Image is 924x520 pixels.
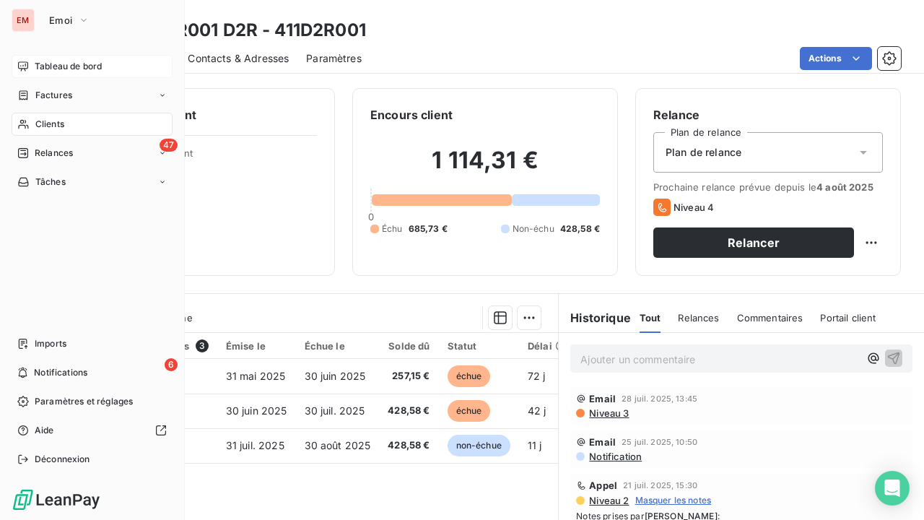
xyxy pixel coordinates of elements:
span: 31 mai 2025 [226,370,286,382]
span: 30 août 2025 [305,439,371,451]
span: Tout [640,312,661,324]
span: 25 juil. 2025, 10:50 [622,438,697,446]
span: Notification [588,451,642,462]
span: 0 [368,211,374,222]
span: 47 [160,139,178,152]
span: échue [448,365,491,387]
a: Paramètres et réglages [12,390,173,413]
span: 11 j [528,439,542,451]
span: Propriétés Client [116,147,317,168]
a: 47Relances [12,142,173,165]
span: Appel [589,480,617,491]
span: Commentaires [737,312,803,324]
div: Émise le [226,340,287,352]
span: 30 juin 2025 [305,370,366,382]
h6: Informations client [87,106,317,123]
span: 4 août 2025 [816,181,873,193]
span: Imports [35,337,66,350]
div: Délai [528,340,567,352]
span: 6 [165,358,178,371]
span: 428,58 € [388,404,430,418]
span: 21 juil. 2025, 15:30 [623,481,697,490]
h6: Encours client [370,106,453,123]
span: Prochaine relance prévue depuis le [653,181,883,193]
div: Solde dû [388,340,430,352]
span: échue [448,400,491,422]
span: Clients [35,118,64,131]
span: 428,58 € [388,438,430,453]
span: Email [589,393,616,404]
span: 31 juil. 2025 [226,439,284,451]
a: Clients [12,113,173,136]
h6: Historique [559,309,631,326]
span: Relances [35,147,73,160]
span: Contacts & Adresses [188,51,289,66]
span: Email [589,436,616,448]
span: Emoi [49,14,72,26]
span: Paramètres [306,51,362,66]
span: Niveau 4 [674,201,714,213]
span: 42 j [528,404,546,417]
span: Déconnexion [35,453,90,466]
span: non-échue [448,435,510,456]
span: Plan de relance [666,145,741,160]
a: Factures [12,84,173,107]
span: 3 [196,339,209,352]
span: Non-échu [513,222,554,235]
a: Imports [12,332,173,355]
div: EM [12,9,35,32]
span: Relances [678,312,719,324]
button: Relancer [653,227,854,258]
span: Tableau de bord [35,60,102,73]
span: 72 j [528,370,546,382]
span: 30 juin 2025 [226,404,287,417]
span: Notifications [34,366,87,379]
span: Échu [382,222,403,235]
span: Masquer les notes [635,494,712,507]
h3: 411D2R001 D2R - 411D2R001 [127,17,366,43]
span: 428,58 € [560,222,600,235]
a: Tâches [12,170,173,194]
span: 30 juil. 2025 [305,404,365,417]
h6: Relance [653,106,883,123]
img: Logo LeanPay [12,488,101,511]
span: 257,15 € [388,369,430,383]
span: Portail client [820,312,876,324]
span: Niveau 3 [588,407,629,419]
div: Échue le [305,340,371,352]
span: Factures [35,89,72,102]
span: Paramètres et réglages [35,395,133,408]
span: Aide [35,424,54,437]
a: Aide [12,419,173,442]
span: Niveau 2 [588,495,629,506]
h2: 1 114,31 € [370,146,600,189]
button: Actions [800,47,872,70]
div: Open Intercom Messenger [875,471,910,506]
span: 28 juil. 2025, 13:45 [622,394,697,403]
span: 685,73 € [409,222,448,235]
div: Statut [448,340,510,352]
a: Tableau de bord [12,55,173,78]
span: Tâches [35,175,66,188]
